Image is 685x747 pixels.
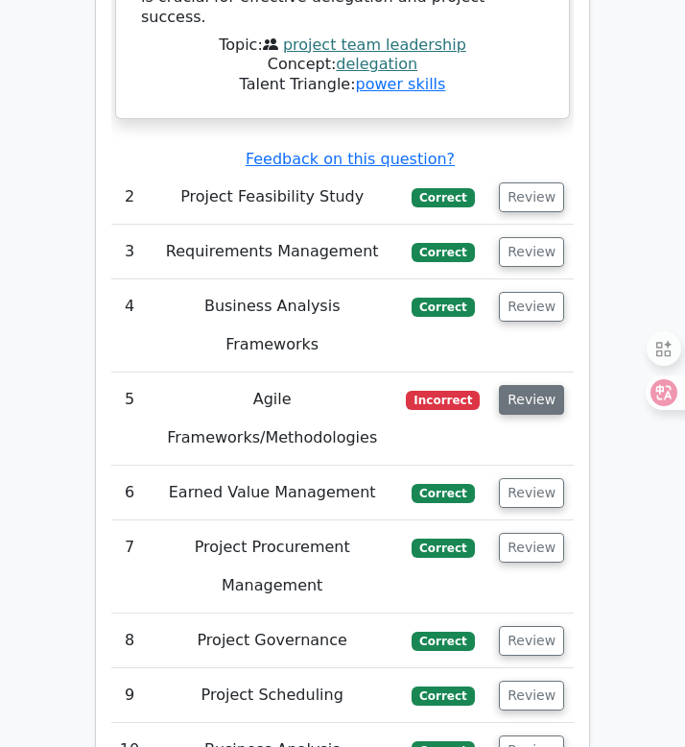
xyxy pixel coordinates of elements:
[499,626,564,656] button: Review
[499,385,564,415] button: Review
[111,520,148,614] td: 7
[111,279,148,373] td: 4
[499,681,564,711] button: Review
[148,373,396,466] td: Agile Frameworks/Methodologies
[412,687,474,706] span: Correct
[283,36,466,54] a: project team leadership
[148,668,396,723] td: Project Scheduling
[130,55,555,75] div: Concept:
[111,466,148,520] td: 6
[148,279,396,373] td: Business Analysis Frameworks
[111,373,148,466] td: 5
[148,614,396,668] td: Project Governance
[499,292,564,322] button: Review
[499,237,564,267] button: Review
[148,466,396,520] td: Earned Value Management
[111,668,148,723] td: 9
[130,36,555,95] div: Talent Triangle:
[406,391,480,410] span: Incorrect
[499,533,564,563] button: Review
[111,225,148,279] td: 3
[356,75,446,93] a: power skills
[499,182,564,212] button: Review
[111,170,148,225] td: 2
[412,632,474,651] span: Correct
[412,298,474,317] span: Correct
[130,36,555,56] div: Topic:
[246,150,455,168] a: Feedback on this question?
[148,520,396,614] td: Project Procurement Management
[336,55,417,73] a: delegation
[148,225,396,279] td: Requirements Management
[412,243,474,262] span: Correct
[412,188,474,207] span: Correct
[111,614,148,668] td: 8
[412,484,474,503] span: Correct
[412,539,474,558] span: Correct
[148,170,396,225] td: Project Feasibility Study
[499,478,564,508] button: Review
